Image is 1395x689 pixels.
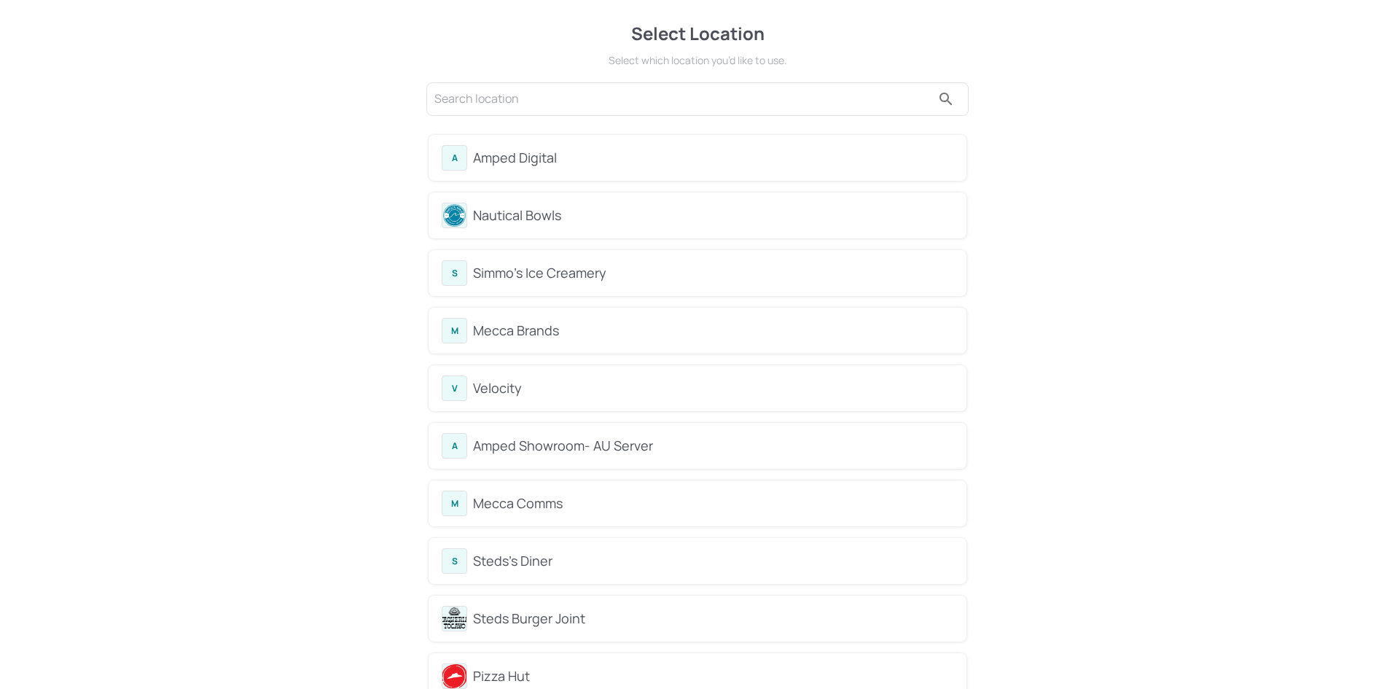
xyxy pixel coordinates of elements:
div: Nautical Bowls [473,206,953,225]
img: avatar [442,664,466,688]
div: M [442,318,467,343]
div: Pizza Hut [473,666,953,686]
input: Search location [434,87,931,111]
div: S [442,548,467,574]
div: V [442,375,467,401]
div: Velocity [473,378,953,398]
div: Steds Burger Joint [473,609,953,628]
img: avatar [442,607,466,631]
div: Amped Digital [473,148,953,168]
div: A [442,433,467,459]
div: Steds's Diner [473,551,953,571]
button: search [931,85,961,114]
div: S [442,260,467,286]
div: Select Location [424,20,971,47]
div: Mecca Comms [473,494,953,513]
div: Mecca Brands [473,321,953,340]
img: avatar [442,203,466,227]
div: Amped Showroom- AU Server [473,436,953,456]
div: A [442,145,467,171]
div: Simmo's Ice Creamery [473,263,953,283]
div: M [442,491,467,516]
div: Select which location you’d like to use. [424,52,971,68]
